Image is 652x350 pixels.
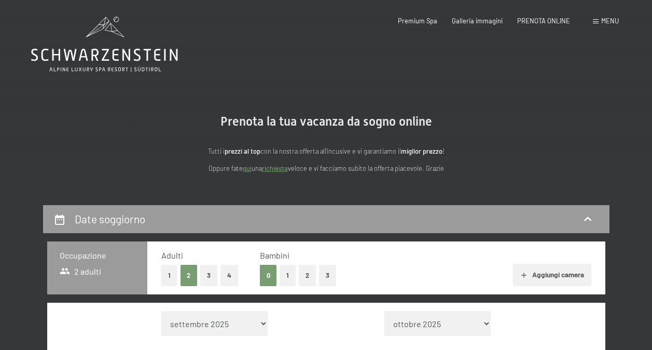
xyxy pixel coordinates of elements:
[119,163,534,173] p: Oppure fate una veloce e vi facciamo subito la offerta piacevole. Grazie
[220,265,238,286] button: 4
[60,266,102,277] span: 2 adulti
[401,147,442,155] strong: miglior prezzo
[319,265,336,286] button: 3
[200,265,217,286] button: 3
[260,265,277,286] button: 0
[398,17,437,25] a: Premium Spa
[220,114,432,129] span: Prenota la tua vacanza da sogno online
[299,265,316,286] button: 2
[517,17,570,25] a: PRENOTA ONLINE
[243,164,252,172] a: quì
[513,264,591,287] button: Aggiungi camera
[280,265,296,286] button: 1
[60,250,135,261] h3: Occupazione
[75,212,145,225] h2: Date soggiorno
[161,250,183,260] span: Adulti
[262,164,288,172] a: richiesta
[181,265,198,286] button: 2
[601,17,619,25] span: Menu
[260,250,289,260] span: Bambini
[119,146,534,156] p: Tutti i con la nostra offerta all'incusive e vi garantiamo il !
[452,17,503,25] a: Galleria immagini
[161,265,177,286] button: 1
[225,147,260,155] strong: prezzi al top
